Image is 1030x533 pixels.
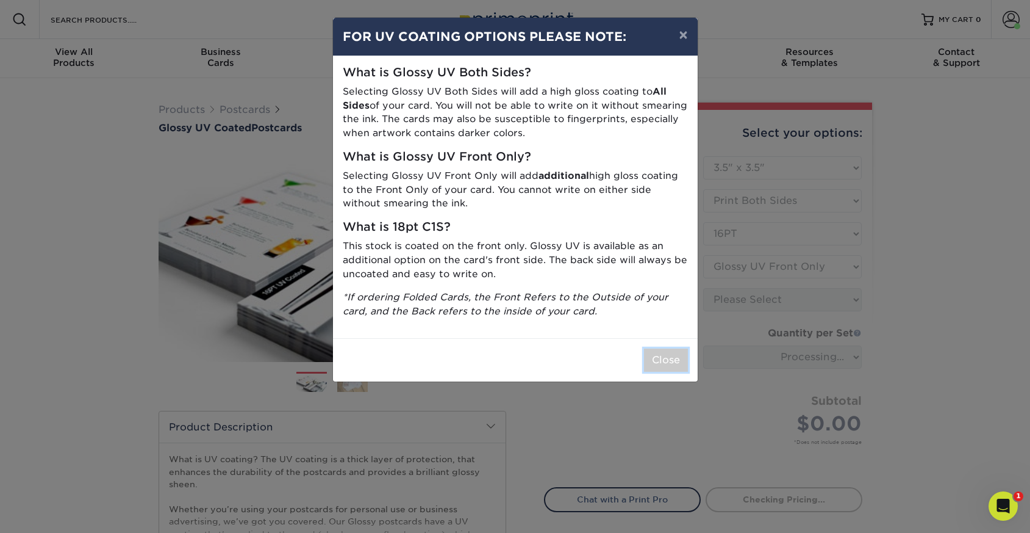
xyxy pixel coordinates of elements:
p: This stock is coated on the front only. Glossy UV is available as an additional option on the car... [343,239,688,281]
h5: What is 18pt C1S? [343,220,688,234]
h4: FOR UV COATING OPTIONS PLEASE NOTE: [343,27,688,46]
button: Close [644,349,688,372]
p: Selecting Glossy UV Both Sides will add a high gloss coating to of your card. You will not be abl... [343,85,688,140]
iframe: Intercom live chat [989,491,1018,521]
button: × [669,18,697,52]
h5: What is Glossy UV Front Only? [343,150,688,164]
p: Selecting Glossy UV Front Only will add high gloss coating to the Front Only of your card. You ca... [343,169,688,211]
i: *If ordering Folded Cards, the Front Refers to the Outside of your card, and the Back refers to t... [343,291,668,317]
span: 1 [1014,491,1023,501]
h5: What is Glossy UV Both Sides? [343,66,688,80]
strong: All Sides [343,85,667,111]
strong: additional [538,170,589,181]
